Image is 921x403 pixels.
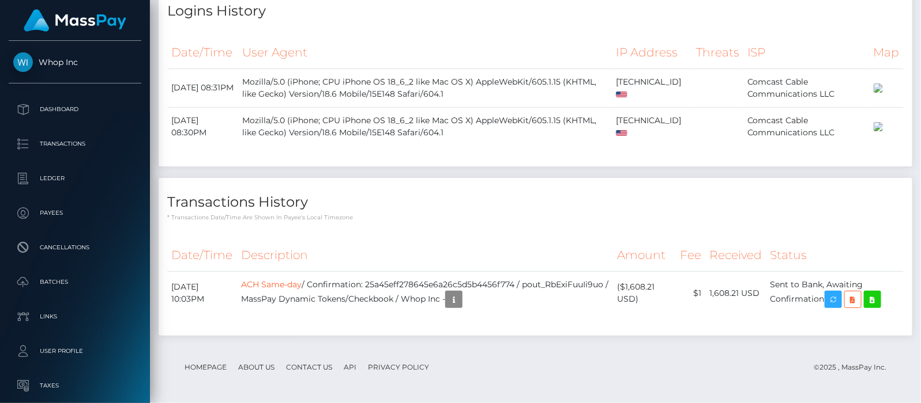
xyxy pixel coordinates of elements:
a: Homepage [180,358,231,376]
h4: Transactions History [167,192,904,212]
td: Comcast Cable Communications LLC [743,107,870,146]
a: Taxes [9,371,141,400]
p: Cancellations [13,239,137,256]
h4: Logins History [167,1,904,21]
th: Threats [692,37,743,69]
td: [DATE] 08:31PM [167,69,239,107]
td: $1 [676,271,706,315]
p: Ledger [13,170,137,187]
th: Received [706,239,766,271]
a: ACH Same-day [241,279,302,290]
p: Taxes [13,377,137,394]
a: Cancellations [9,233,141,262]
td: Mozilla/5.0 (iPhone; CPU iPhone OS 18_6_2 like Mac OS X) AppleWebKit/605.1.15 (KHTML, like Gecko)... [239,107,612,146]
img: Whop Inc [13,52,33,72]
td: [TECHNICAL_ID] [612,69,692,107]
td: Sent to Bank, Awaiting Confirmation [766,271,904,315]
a: Payees [9,199,141,227]
a: About Us [234,358,279,376]
a: User Profile [9,337,141,366]
th: Fee [676,239,706,271]
p: Batches [13,273,137,291]
td: Mozilla/5.0 (iPhone; CPU iPhone OS 18_6_2 like Mac OS X) AppleWebKit/605.1.15 (KHTML, like Gecko)... [239,69,612,107]
p: * Transactions date/time are shown in payee's local timezone [167,213,904,222]
span: Whop Inc [9,57,141,67]
a: Ledger [9,164,141,193]
td: 1,608.21 USD [706,271,766,315]
th: Amount [614,239,676,271]
td: / Confirmation: 25a45eff278645e6a26c5d5b4456f774 / pout_RbExiFuuIi9uo / MassPay Dynamic Tokens/Ch... [237,271,614,315]
a: Links [9,302,141,331]
p: User Profile [13,343,137,360]
p: Payees [13,204,137,222]
th: Date/Time [167,239,237,271]
img: 200x100 [874,83,883,93]
td: ($1,608.21 USD) [614,271,676,315]
div: © 2025 , MassPay Inc. [814,361,895,374]
a: Batches [9,268,141,296]
th: Date/Time [167,37,239,69]
a: Transactions [9,130,141,158]
img: MassPay Logo [24,9,126,32]
th: Map [870,37,904,69]
th: Description [237,239,614,271]
th: Status [766,239,904,271]
th: IP Address [612,37,692,69]
a: API [339,358,361,376]
td: [DATE] 08:30PM [167,107,239,146]
p: Dashboard [13,101,137,118]
th: ISP [743,37,870,69]
img: 200x100 [874,122,883,131]
th: User Agent [239,37,612,69]
a: Contact Us [281,358,337,376]
p: Links [13,308,137,325]
p: Transactions [13,135,137,153]
a: Dashboard [9,95,141,124]
img: us.png [616,92,627,98]
td: [DATE] 10:03PM [167,271,237,315]
td: [TECHNICAL_ID] [612,107,692,146]
td: Comcast Cable Communications LLC [743,69,870,107]
img: us.png [616,130,627,136]
a: Privacy Policy [363,358,434,376]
